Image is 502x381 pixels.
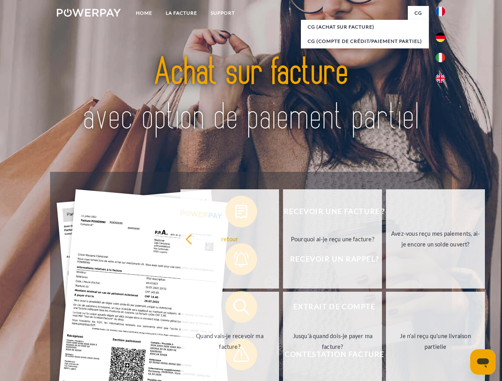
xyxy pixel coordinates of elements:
[185,331,275,352] div: Quand vais-je recevoir ma facture?
[436,73,445,83] img: en
[470,349,496,375] iframe: Bouton de lancement de la fenêtre de messagerie
[408,6,429,20] a: CG
[57,9,121,17] img: logo-powerpay-white.svg
[436,33,445,42] img: de
[288,331,377,352] div: Jusqu'à quand dois-je payer ma facture?
[76,38,426,152] img: title-powerpay_fr.svg
[288,233,377,244] div: Pourquoi ai-je reçu une facture?
[391,331,480,352] div: Je n'ai reçu qu'une livraison partielle
[391,228,480,250] div: Avez-vous reçu mes paiements, ai-je encore un solde ouvert?
[436,53,445,62] img: it
[301,34,429,48] a: CG (Compte de crédit/paiement partiel)
[301,20,429,34] a: CG (achat sur facture)
[129,6,159,20] a: Home
[386,189,485,289] a: Avez-vous reçu mes paiements, ai-je encore un solde ouvert?
[204,6,242,20] a: Support
[185,233,275,244] div: retour
[436,7,445,16] img: fr
[159,6,204,20] a: LA FACTURE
